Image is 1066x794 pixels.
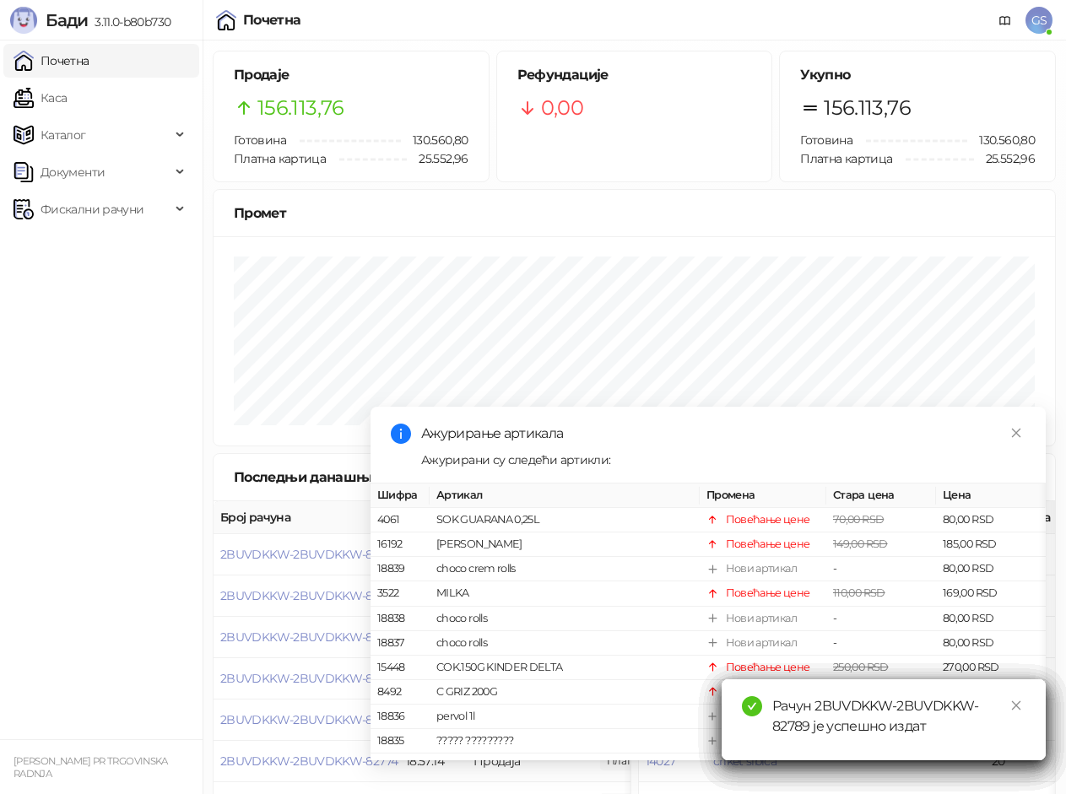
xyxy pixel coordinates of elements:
[936,508,1046,532] td: 80,00 RSD
[371,729,430,753] td: 18835
[726,560,797,577] div: Нови артикал
[430,656,700,680] td: COK.150G KINDER DELTA
[234,467,457,488] div: Последњи данашњи рачуни
[936,557,1046,581] td: 80,00 RSD
[421,424,1025,444] div: Ажурирање артикала
[992,7,1019,34] a: Документација
[371,483,430,508] th: Шифра
[41,155,105,189] span: Документи
[936,532,1046,557] td: 185,00 RSD
[833,537,888,550] span: 149,00 RSD
[936,656,1046,680] td: 270,00 RSD
[220,588,398,603] button: 2BUVDKKW-2BUVDKKW-82778
[974,149,1035,168] span: 25.552,96
[88,14,170,30] span: 3.11.0-b80b730
[430,508,700,532] td: SOK GUARANA 0,25L
[220,753,398,769] button: 2BUVDKKW-2BUVDKKW-82774
[430,705,700,729] td: pervol 1l
[371,581,430,606] td: 3522
[826,483,936,508] th: Стара цена
[371,508,430,532] td: 4061
[1007,424,1025,442] a: Close
[371,631,430,656] td: 18837
[220,712,398,727] button: 2BUVDKKW-2BUVDKKW-82775
[371,656,430,680] td: 15448
[371,753,430,778] td: 18834
[41,192,143,226] span: Фискални рачуни
[407,149,468,168] span: 25.552,96
[726,585,810,602] div: Повећање цене
[541,92,583,124] span: 0,00
[517,65,752,85] h5: Рефундације
[967,131,1035,149] span: 130.560,80
[430,631,700,656] td: choco rolls
[220,671,398,686] button: 2BUVDKKW-2BUVDKKW-82776
[41,118,86,152] span: Каталог
[14,44,89,78] a: Почетна
[936,631,1046,656] td: 80,00 RSD
[726,659,810,676] div: Повећање цене
[243,14,301,27] div: Почетна
[14,81,67,115] a: Каса
[726,536,810,553] div: Повећање цене
[421,451,1025,469] div: Ажурирани су следећи артикли:
[430,753,700,778] td: ????? ?????
[371,680,430,705] td: 8492
[430,606,700,630] td: choco rolls
[833,513,884,526] span: 70,00 RSD
[430,581,700,606] td: MILKA
[1025,7,1052,34] span: GS
[371,557,430,581] td: 18839
[391,424,411,444] span: info-circle
[826,631,936,656] td: -
[371,532,430,557] td: 16192
[800,65,1035,85] h5: Укупно
[430,532,700,557] td: [PERSON_NAME]
[833,661,889,673] span: 250,00 RSD
[430,483,700,508] th: Артикал
[936,483,1046,508] th: Цена
[936,581,1046,606] td: 169,00 RSD
[234,65,468,85] h5: Продаје
[430,557,700,581] td: choco crem rolls
[800,151,892,166] span: Платна картица
[371,606,430,630] td: 18838
[742,696,762,716] span: check-circle
[10,7,37,34] img: Logo
[833,586,885,599] span: 110,00 RSD
[430,729,700,753] td: ????? ?????????
[46,10,88,30] span: Бади
[700,483,826,508] th: Промена
[1007,696,1025,715] a: Close
[371,705,430,729] td: 18836
[14,755,168,780] small: [PERSON_NAME] PR TRGOVINSKA RADNJA
[800,132,852,148] span: Готовина
[220,547,398,562] button: 2BUVDKKW-2BUVDKKW-82779
[726,635,797,651] div: Нови артикал
[726,609,797,626] div: Нови артикал
[826,557,936,581] td: -
[234,132,286,148] span: Готовина
[257,92,344,124] span: 156.113,76
[772,696,1025,737] div: Рачун 2BUVDKKW-2BUVDKKW-82789 је успешно издат
[234,151,326,166] span: Платна картица
[824,92,911,124] span: 156.113,76
[726,511,810,528] div: Повећање цене
[826,606,936,630] td: -
[1010,699,1022,711] span: close
[936,606,1046,630] td: 80,00 RSD
[234,203,1035,224] div: Промет
[220,629,398,645] button: 2BUVDKKW-2BUVDKKW-82777
[214,501,399,534] th: Број рачуна
[430,680,700,705] td: C GRIZ 200G
[1010,427,1022,439] span: close
[401,131,468,149] span: 130.560,80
